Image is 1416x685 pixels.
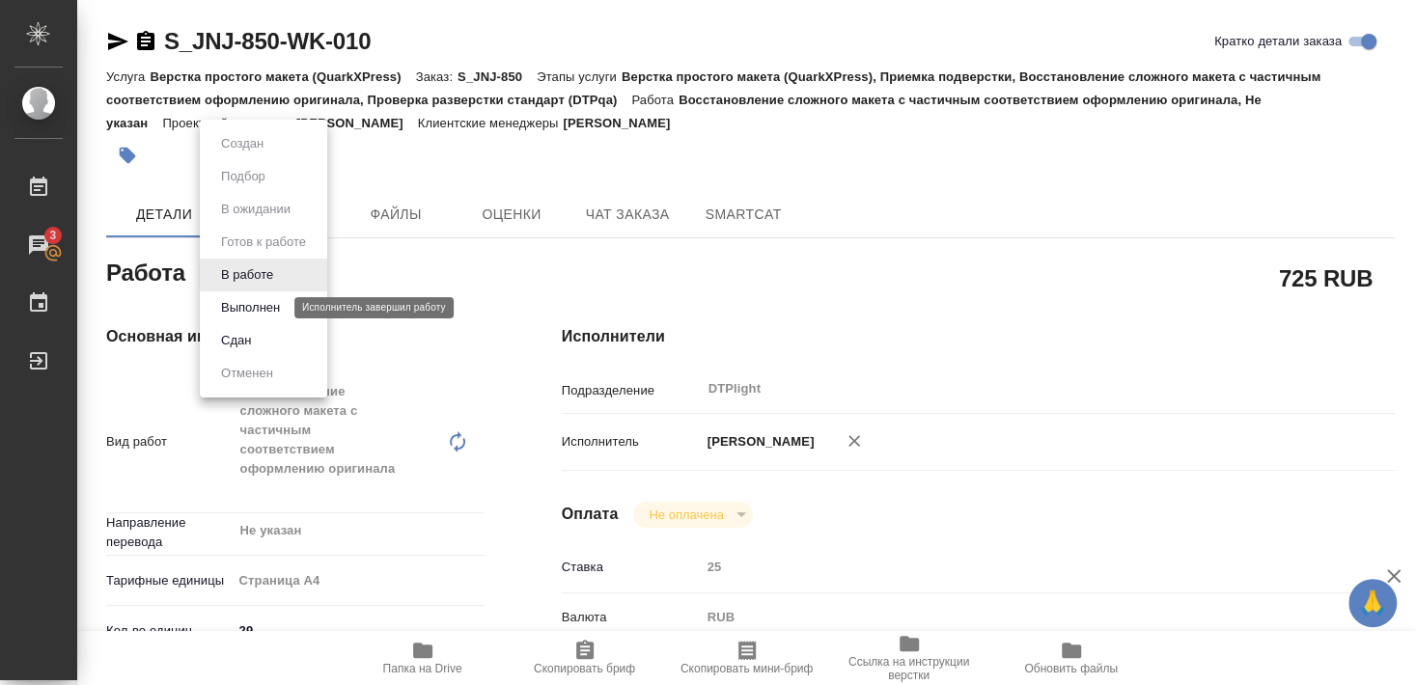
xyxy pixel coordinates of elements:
button: В работе [215,264,279,286]
button: Готов к работе [215,232,312,253]
button: В ожидании [215,199,296,220]
button: Создан [215,133,269,154]
button: Отменен [215,363,279,384]
button: Сдан [215,330,257,351]
button: Выполнен [215,297,286,318]
button: Подбор [215,166,271,187]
